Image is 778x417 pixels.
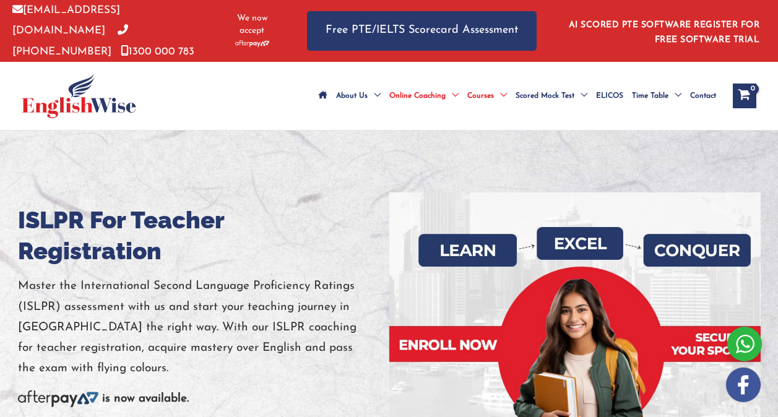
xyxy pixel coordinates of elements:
[516,74,574,118] span: Scored Mock Test
[686,74,720,118] a: Contact
[494,74,507,118] span: Menu Toggle
[22,74,136,118] img: cropped-ew-logo
[467,74,494,118] span: Courses
[561,11,766,51] aside: Header Widget 1
[596,74,623,118] span: ELICOS
[628,74,686,118] a: Time TableMenu Toggle
[12,5,120,36] a: [EMAIL_ADDRESS][DOMAIN_NAME]
[121,46,194,57] a: 1300 000 783
[511,74,592,118] a: Scored Mock TestMenu Toggle
[389,74,446,118] span: Online Coaching
[12,25,128,56] a: [PHONE_NUMBER]
[18,390,98,407] img: Afterpay-Logo
[368,74,381,118] span: Menu Toggle
[314,74,720,118] nav: Site Navigation: Main Menu
[385,74,463,118] a: Online CoachingMenu Toggle
[668,74,681,118] span: Menu Toggle
[463,74,511,118] a: CoursesMenu Toggle
[18,205,389,267] h1: ISLPR For Teacher Registration
[733,84,756,108] a: View Shopping Cart, empty
[102,393,189,405] b: is now available.
[446,74,459,118] span: Menu Toggle
[569,20,760,45] a: AI SCORED PTE SOFTWARE REGISTER FOR FREE SOFTWARE TRIAL
[726,368,761,402] img: white-facebook.png
[332,74,385,118] a: About UsMenu Toggle
[632,74,668,118] span: Time Table
[592,74,628,118] a: ELICOS
[235,40,269,47] img: Afterpay-Logo
[574,74,587,118] span: Menu Toggle
[307,11,537,50] a: Free PTE/IELTS Scorecard Assessment
[228,12,276,37] span: We now accept
[336,74,368,118] span: About Us
[690,74,716,118] span: Contact
[18,276,389,379] p: Master the International Second Language Proficiency Ratings (ISLPR) assessment with us and start...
